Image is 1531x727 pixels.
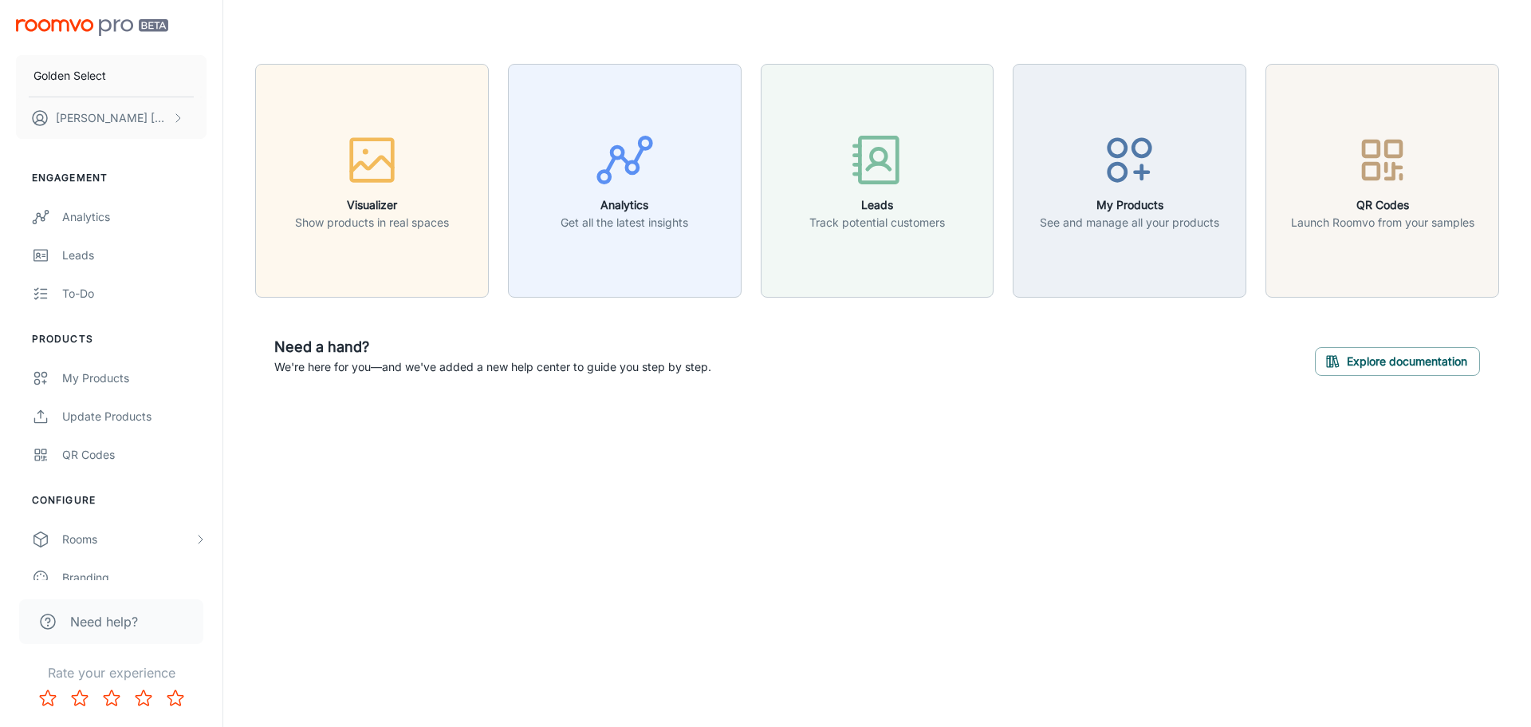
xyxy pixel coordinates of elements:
div: Update Products [62,408,207,425]
button: [PERSON_NAME] [PERSON_NAME] [16,97,207,139]
p: Show products in real spaces [295,214,449,231]
div: My Products [62,369,207,387]
a: Explore documentation [1315,352,1480,368]
p: We're here for you—and we've added a new help center to guide you step by step. [274,358,711,376]
a: QR CodesLaunch Roomvo from your samples [1265,172,1499,188]
h6: Need a hand? [274,336,711,358]
h6: Leads [809,196,945,214]
button: VisualizerShow products in real spaces [255,64,489,298]
p: Golden Select [33,67,106,85]
p: Launch Roomvo from your samples [1291,214,1474,231]
button: My ProductsSee and manage all your products [1013,64,1246,298]
button: AnalyticsGet all the latest insights [508,64,742,298]
h6: Visualizer [295,196,449,214]
div: Analytics [62,208,207,226]
h6: My Products [1040,196,1219,214]
a: AnalyticsGet all the latest insights [508,172,742,188]
button: LeadsTrack potential customers [761,64,994,298]
p: Get all the latest insights [561,214,688,231]
div: Leads [62,247,207,264]
button: QR CodesLaunch Roomvo from your samples [1265,64,1499,298]
img: Roomvo PRO Beta [16,19,168,36]
h6: QR Codes [1291,196,1474,214]
div: QR Codes [62,446,207,464]
p: Track potential customers [809,214,945,231]
p: [PERSON_NAME] [PERSON_NAME] [56,109,168,127]
div: To-do [62,285,207,302]
h6: Analytics [561,196,688,214]
p: See and manage all your products [1040,214,1219,231]
a: LeadsTrack potential customers [761,172,994,188]
a: My ProductsSee and manage all your products [1013,172,1246,188]
button: Golden Select [16,55,207,97]
button: Explore documentation [1315,347,1480,376]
